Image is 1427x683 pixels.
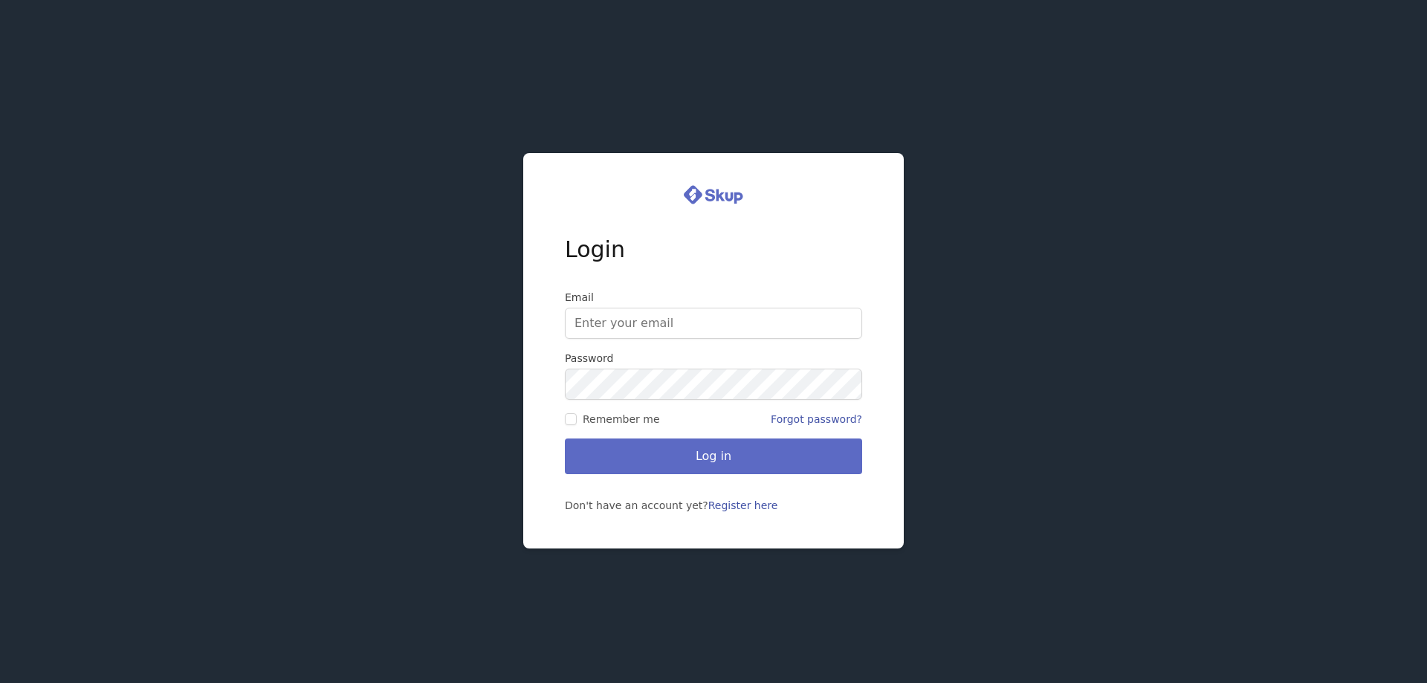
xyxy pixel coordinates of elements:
[565,438,862,474] button: Log in
[708,499,778,511] a: Register here
[583,412,660,427] span: Remember me
[565,290,862,305] label: Email
[565,413,577,425] input: Remember me
[565,236,862,290] h1: Login
[565,498,862,513] div: Don't have an account yet?
[684,183,743,207] img: logo.svg
[565,351,862,366] label: Password
[771,413,862,425] a: Forgot password?
[565,308,862,339] input: Enter your email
